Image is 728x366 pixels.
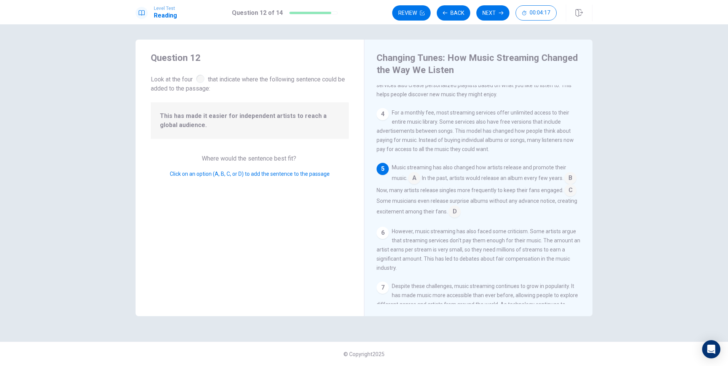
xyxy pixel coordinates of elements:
[564,184,576,196] span: C
[377,227,389,239] div: 6
[154,6,177,11] span: Level Test
[437,5,470,21] button: Back
[702,340,720,358] div: Open Intercom Messenger
[377,52,578,76] h4: Changing Tunes: How Music Streaming Changed the Way We Listen
[160,111,340,130] span: This has made it easier for independent artists to reach a global audience.
[377,198,577,215] span: Some musicians even release surprise albums without any advance notice, creating excitement among...
[408,172,420,184] span: A
[377,187,564,193] span: Now, many artists release singles more frequently to keep their fans engaged.
[377,283,578,317] span: Despite these challenges, music streaming continues to grow in popularity. It has made music more...
[377,228,580,271] span: However, music streaming has also faced some criticism. Some artists argue that streaming service...
[392,164,566,181] span: Music streaming has also changed how artists release and promote their music.
[392,5,431,21] button: Review
[564,172,576,184] span: B
[151,52,349,64] h4: Question 12
[377,110,574,152] span: For a monthly fee, most streaming services offer unlimited access to their entire music library. ...
[377,282,389,294] div: 7
[377,163,389,175] div: 5
[232,8,283,18] h1: Question 12 of 14
[449,205,461,218] span: D
[530,10,550,16] span: 00:04:17
[154,11,177,20] h1: Reading
[343,351,385,357] span: © Copyright 2025
[377,108,389,120] div: 4
[151,73,349,93] span: Look at the four that indicate where the following sentence could be added to the passage:
[516,5,557,21] button: 00:04:17
[476,5,509,21] button: Next
[202,155,298,162] span: Where would the sentence best fit?
[422,175,564,181] span: In the past, artists would release an album every few years.
[170,171,330,177] span: Click on an option (A, B, C, or D) to add the sentence to the passage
